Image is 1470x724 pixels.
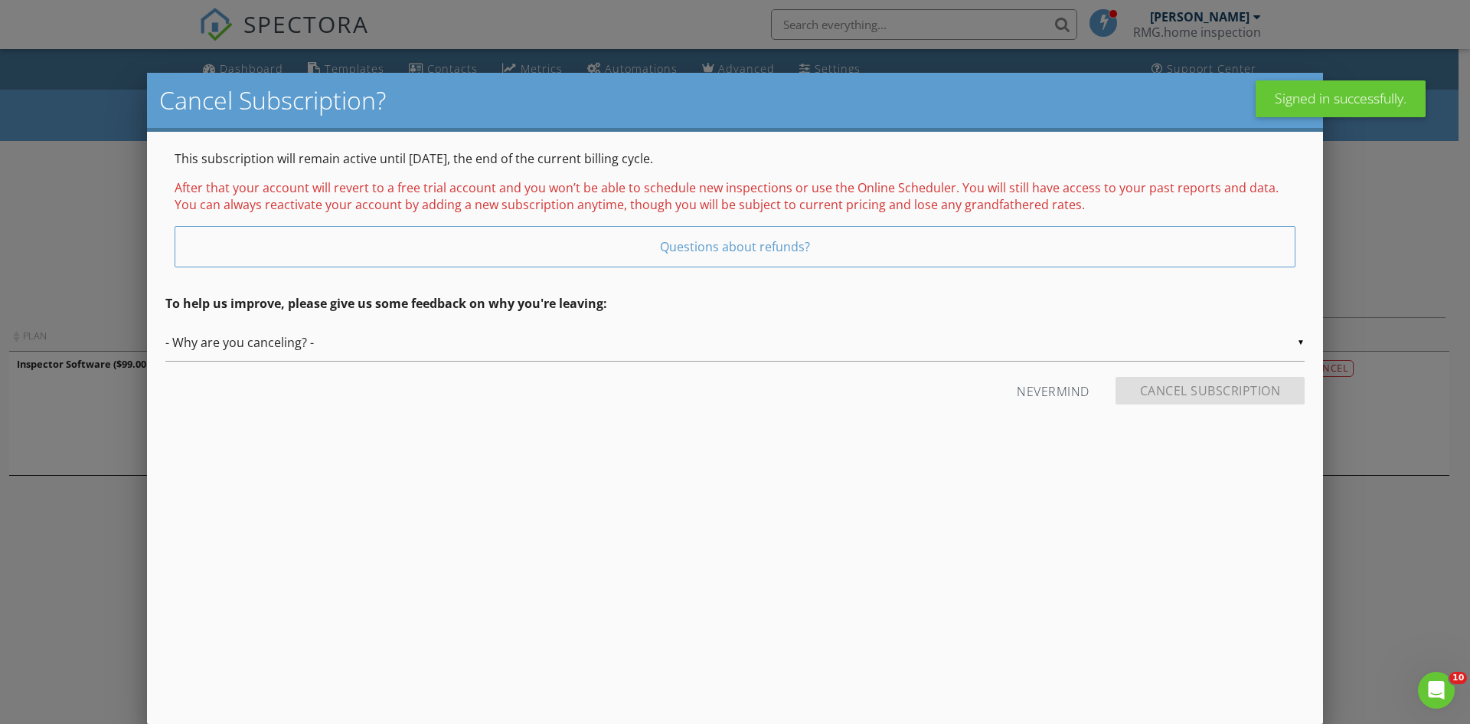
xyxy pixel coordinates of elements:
span: 10 [1449,672,1467,684]
p: To help us improve, please give us some feedback on why you're leaving: [165,295,1305,312]
div: Signed in successfully. [1256,80,1426,117]
p: This subscription will remain active until [DATE], the end of the current billing cycle. [175,150,1295,167]
input: Cancel Subscription [1116,377,1305,405]
a: Questions about refunds? [175,226,1295,267]
div: Nevermind [1017,377,1089,405]
span: Questions about refunds? [660,238,810,255]
p: After that your account will revert to a free trial account and you won’t be able to schedule new... [175,179,1295,214]
h2: Cancel Subscription? [159,85,1311,116]
iframe: Intercom live chat [1418,672,1455,709]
